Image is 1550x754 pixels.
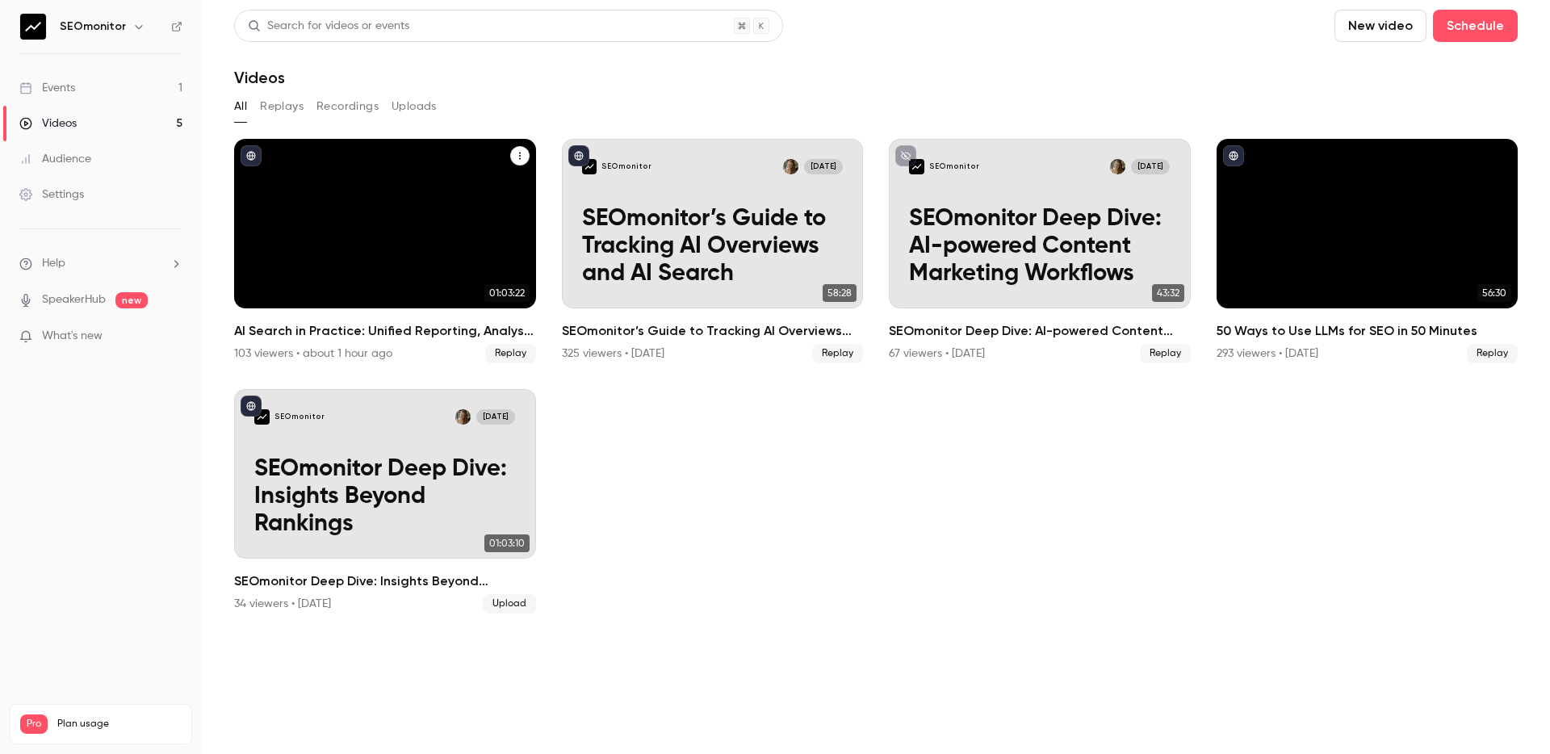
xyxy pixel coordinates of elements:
[19,80,75,96] div: Events
[260,94,304,119] button: Replays
[254,456,515,538] p: SEOmonitor Deep Dive: Insights Beyond Rankings
[1217,346,1318,362] div: 293 viewers • [DATE]
[889,346,985,362] div: 67 viewers • [DATE]
[804,159,843,174] span: [DATE]
[234,10,1518,744] section: Videos
[20,714,48,734] span: Pro
[19,115,77,132] div: Videos
[392,94,437,119] button: Uploads
[812,344,863,363] span: Replay
[562,346,664,362] div: 325 viewers • [DATE]
[274,412,325,422] p: SEOmonitor
[1467,344,1518,363] span: Replay
[234,139,1518,614] ul: Videos
[1140,344,1191,363] span: Replay
[241,145,262,166] button: published
[582,206,843,288] p: SEOmonitor’s Guide to Tracking AI Overviews and AI Search
[1152,284,1184,302] span: 43:32
[1223,145,1244,166] button: published
[60,19,126,35] h6: SEOmonitor
[19,151,91,167] div: Audience
[889,321,1191,341] h2: SEOmonitor Deep Dive: AI-powered Content Marketing Workflows
[248,18,409,35] div: Search for videos or events
[909,206,1170,288] p: SEOmonitor Deep Dive: AI-powered Content Marketing Workflows
[42,328,103,345] span: What's new
[823,284,857,302] span: 58:28
[455,409,471,425] img: Anastasiia Shpitko
[1217,139,1519,363] a: 56:3050 Ways to Use LLMs for SEO in 50 Minutes293 viewers • [DATE]Replay
[476,409,515,425] span: [DATE]
[19,255,182,272] li: help-dropdown-opener
[234,389,536,614] a: SEOmonitor Deep Dive: Insights Beyond RankingsSEOmonitorAnastasiia Shpitko[DATE]SEOmonitor Deep D...
[42,255,65,272] span: Help
[234,572,536,591] h2: SEOmonitor Deep Dive: Insights Beyond Rankings
[562,139,864,363] a: SEOmonitor’s Guide to Tracking AI Overviews and AI Search SEOmonitorAnastasiia Shpitko[DATE]SEOmo...
[241,396,262,417] button: published
[57,718,182,731] span: Plan usage
[254,409,270,425] img: SEOmonitor Deep Dive: Insights Beyond Rankings
[234,139,536,363] li: AI Search in Practice: Unified Reporting, Analysis & Insights
[1334,10,1426,42] button: New video
[1110,159,1125,174] img: Anastasiia Shpitko
[234,596,331,612] div: 34 viewers • [DATE]
[234,321,536,341] h2: AI Search in Practice: Unified Reporting, Analysis & Insights
[889,139,1191,363] a: SEOmonitor Deep Dive: AI-powered Content Marketing WorkflowsSEOmonitorAnastasiia Shpitko[DATE]SEO...
[1217,321,1519,341] h2: 50 Ways to Use LLMs for SEO in 50 Minutes
[19,186,84,203] div: Settings
[234,94,247,119] button: All
[163,329,182,344] iframe: Noticeable Trigger
[42,291,106,308] a: SpeakerHub
[1433,10,1518,42] button: Schedule
[483,594,536,614] span: Upload
[582,159,597,174] img: SEOmonitor’s Guide to Tracking AI Overviews and AI Search
[484,534,530,552] span: 01:03:10
[562,139,864,363] li: SEOmonitor’s Guide to Tracking AI Overviews and AI Search
[485,344,536,363] span: Replay
[20,14,46,40] img: SEOmonitor
[889,139,1191,363] li: SEOmonitor Deep Dive: AI-powered Content Marketing Workflows
[601,161,651,172] p: SEOmonitor
[234,68,285,87] h1: Videos
[316,94,379,119] button: Recordings
[484,284,530,302] span: 01:03:22
[234,139,536,363] a: 01:03:22AI Search in Practice: Unified Reporting, Analysis & Insights103 viewers • about 1 hour a...
[115,292,148,308] span: new
[1217,139,1519,363] li: 50 Ways to Use LLMs for SEO in 50 Minutes
[909,159,924,174] img: SEOmonitor Deep Dive: AI-powered Content Marketing Workflows
[895,145,916,166] button: unpublished
[562,321,864,341] h2: SEOmonitor’s Guide to Tracking AI Overviews and AI Search
[929,161,979,172] p: SEOmonitor
[568,145,589,166] button: published
[1477,284,1511,302] span: 56:30
[1131,159,1170,174] span: [DATE]
[234,389,536,614] li: SEOmonitor Deep Dive: Insights Beyond Rankings
[783,159,798,174] img: Anastasiia Shpitko
[234,346,392,362] div: 103 viewers • about 1 hour ago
